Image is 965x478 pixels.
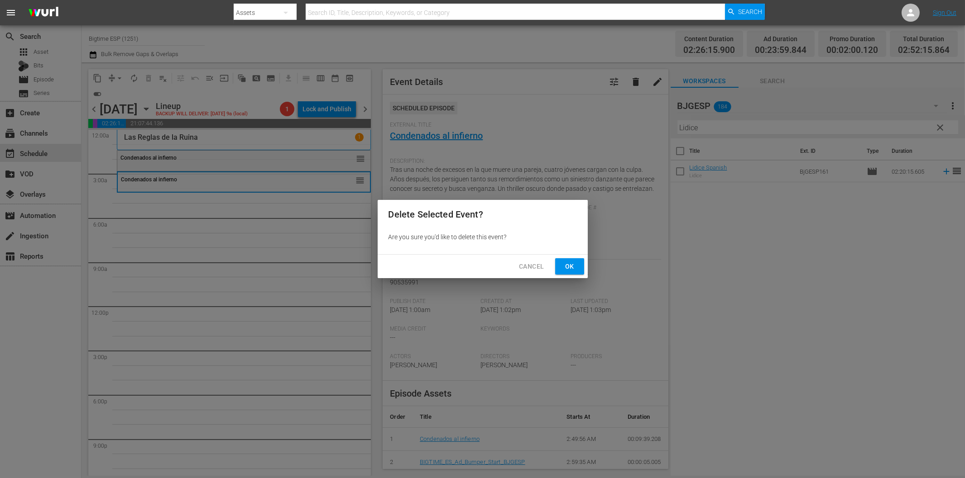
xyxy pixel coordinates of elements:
h2: Delete Selected Event? [389,207,577,222]
button: Ok [555,258,584,275]
div: Are you sure you'd like to delete this event? [378,229,588,245]
span: menu [5,7,16,18]
button: Cancel [512,258,551,275]
span: Cancel [519,261,544,272]
img: ans4CAIJ8jUAAAAAAAAAAAAAAAAAAAAAAAAgQb4GAAAAAAAAAAAAAAAAAAAAAAAAJMjXAAAAAAAAAAAAAAAAAAAAAAAAgAT5G... [22,2,65,24]
span: Ok [562,261,577,272]
a: Sign Out [933,9,956,16]
span: Search [738,4,762,20]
